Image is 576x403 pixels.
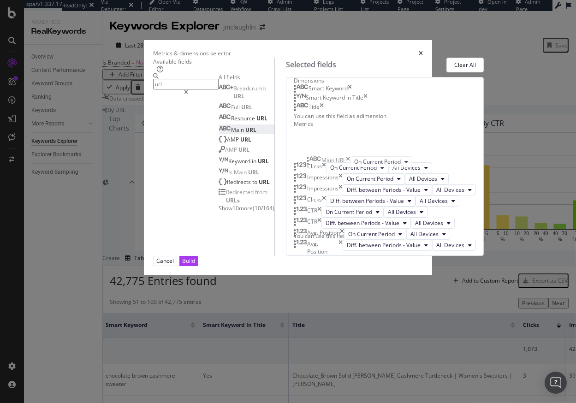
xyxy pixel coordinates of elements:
button: Clear All [446,58,484,72]
span: URL [248,168,259,176]
div: Impressions [307,184,338,196]
span: AMP [225,146,238,154]
div: CTR [307,218,317,229]
button: All Devices [416,196,459,207]
div: Build [182,257,195,265]
button: All Devices [411,218,455,229]
span: Redirects [227,178,252,186]
span: to [252,178,259,186]
span: Diff. between Periods - Value [347,186,421,194]
div: Clicks [307,196,322,207]
span: All Devices [410,230,439,238]
button: Diff. between Periods - Value [343,184,432,196]
button: All Devices [432,240,476,251]
span: in [252,157,258,165]
div: modal [144,40,432,275]
div: times [338,240,343,255]
div: CTRtimesOn Current PeriodAll Devices [294,207,476,218]
span: Is [228,168,234,176]
button: On Current Period [321,207,384,218]
span: All Devices [436,186,464,194]
div: times [340,229,344,240]
div: times [338,184,343,196]
div: Avg. PositiontimesDiff. between Periods - ValueAll Devices [294,240,476,255]
span: URL [245,126,256,134]
span: URL [233,92,244,100]
div: Dimensions [294,77,476,84]
button: Build [179,256,198,266]
span: URL [258,157,269,165]
span: Full [231,103,241,111]
div: ClickstimesDiff. between Periods - ValueAll Devices [294,196,476,207]
button: All Devices [384,207,428,218]
span: All Devices [415,219,443,227]
div: All fields [219,73,274,81]
div: Main URL [321,156,346,167]
span: All Devices [388,208,416,216]
button: Diff. between Periods - Value [343,240,432,251]
div: Avg. PositiontimesOn Current PeriodAll Devices [294,229,476,240]
div: You can use this field as a dimension [294,112,476,120]
span: URLs [226,196,240,204]
div: Smart Keyword [309,84,348,94]
div: times [320,103,324,112]
span: from [255,188,267,196]
span: On Current Period [326,208,372,216]
span: Breadcrumb [233,84,266,92]
span: AMP [227,136,240,143]
span: Keyword [228,157,252,165]
div: Main URLtimesOn Current Period [307,156,470,167]
span: Diff. between Periods - Value [330,197,404,205]
div: Smart Keyword in Titletimes [294,94,476,103]
div: ImpressionstimesOn Current PeriodAll Devices [294,173,476,184]
div: ImpressionstimesDiff. between Periods - ValueAll Devices [294,184,476,196]
div: times [322,196,326,207]
div: times [317,218,321,229]
button: All Devices [406,229,450,240]
span: Main [231,126,245,134]
span: On Current Period [354,158,401,166]
input: Search by field name [153,79,219,89]
span: All Devices [436,241,464,249]
div: Available fields [153,58,274,65]
div: Avg. Position [307,240,338,255]
div: Title [309,103,320,112]
div: Open Intercom Messenger [545,372,567,394]
div: times [419,49,423,57]
button: Diff. between Periods - Value [321,218,411,229]
div: Cancel [156,257,174,265]
button: On Current Period [344,229,406,240]
button: On Current Period [350,156,412,167]
div: Avg. Position [307,229,340,240]
span: Main [234,168,248,176]
div: Metrics [294,120,476,128]
div: CTRtimesDiff. between Periods - ValueAll Devices [294,218,476,229]
div: Metrics & dimensions selector [153,49,231,57]
div: ClickstimesOn Current PeriodAll Devices [294,162,476,173]
div: Smart Keywordtimes [294,84,476,94]
span: On Current Period [348,230,395,238]
span: Diff. between Periods - Value [347,241,421,249]
div: Titletimes [294,103,476,112]
span: URL [240,136,251,143]
span: All Devices [420,197,448,205]
div: times [317,207,321,218]
span: URL [256,114,267,122]
button: All Devices [432,184,476,196]
span: Diff. between Periods - Value [326,219,399,227]
button: Diff. between Periods - Value [326,196,416,207]
div: Smart Keyword in Title [306,94,363,103]
span: ( 10 / 164 ) [253,204,274,212]
div: times [348,84,352,94]
span: URL [241,103,252,111]
span: Resource [231,114,256,122]
div: times [346,156,350,167]
span: Redirected [226,188,255,196]
div: CTR [307,207,317,218]
div: Selected fields [286,59,336,70]
button: Cancel [153,256,177,266]
span: URL [238,146,249,154]
div: Clear All [454,61,476,69]
span: Show 10 more [219,204,253,212]
div: times [363,94,368,103]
